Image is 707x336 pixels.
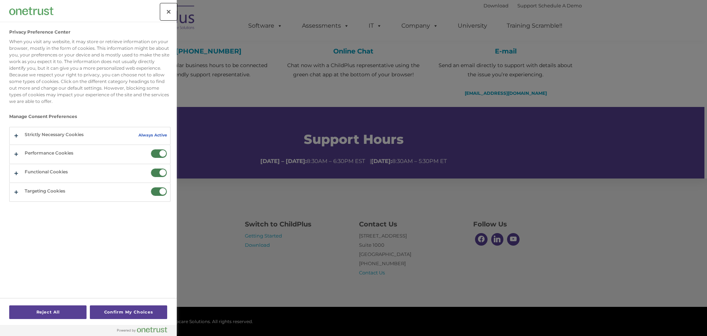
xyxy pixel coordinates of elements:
[9,305,87,319] button: Reject All
[9,7,53,15] img: Company Logo
[9,38,170,105] div: When you visit any website, it may store or retrieve information on your browser, mostly in the f...
[117,327,167,333] img: Powered by OneTrust Opens in a new Tab
[9,30,70,35] h2: Privacy Preference Center
[9,4,53,18] div: Company Logo
[161,4,177,20] button: Close
[117,327,173,336] a: Powered by OneTrust Opens in a new Tab
[90,305,167,319] button: Confirm My Choices
[9,114,170,123] h3: Manage Consent Preferences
